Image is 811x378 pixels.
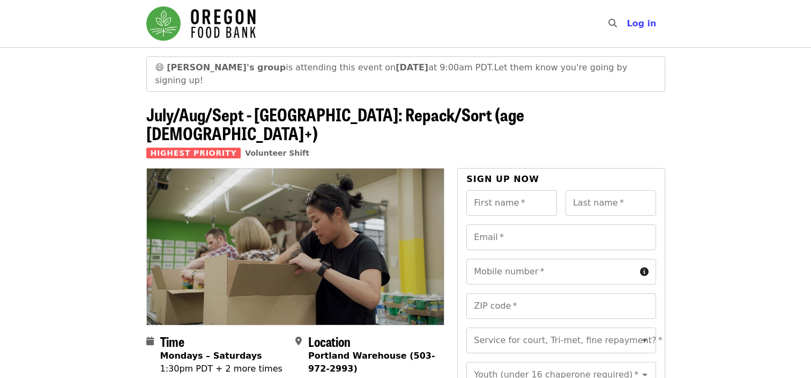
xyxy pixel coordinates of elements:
span: Highest Priority [146,148,241,158]
strong: [PERSON_NAME]'s group [167,62,286,72]
input: ZIP code [466,293,656,319]
span: grinning face emoji [155,62,165,72]
i: map-marker-alt icon [295,336,302,346]
span: Sign up now [466,174,539,184]
a: Volunteer Shift [245,149,309,157]
span: Log in [627,18,656,28]
i: search icon [608,18,617,28]
span: Location [308,332,351,351]
input: Mobile number [466,259,635,285]
strong: Portland Warehouse (503-972-2993) [308,351,435,374]
i: circle-info icon [640,267,649,277]
span: is attending this event on at 9:00am PDT. [167,62,494,72]
button: Open [637,333,652,348]
button: Log in [618,13,665,34]
input: First name [466,190,557,216]
input: Email [466,224,656,250]
strong: [DATE] [396,62,428,72]
img: Oregon Food Bank - Home [146,6,256,41]
strong: Mondays – Saturdays [160,351,262,361]
i: calendar icon [146,336,154,346]
span: July/Aug/Sept - [GEOGRAPHIC_DATA]: Repack/Sort (age [DEMOGRAPHIC_DATA]+) [146,101,524,146]
input: Last name [566,190,656,216]
img: July/Aug/Sept - Portland: Repack/Sort (age 8+) organized by Oregon Food Bank [147,169,444,324]
span: Time [160,332,184,351]
div: 1:30pm PDT + 2 more times [160,362,282,375]
input: Search [623,11,632,37]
